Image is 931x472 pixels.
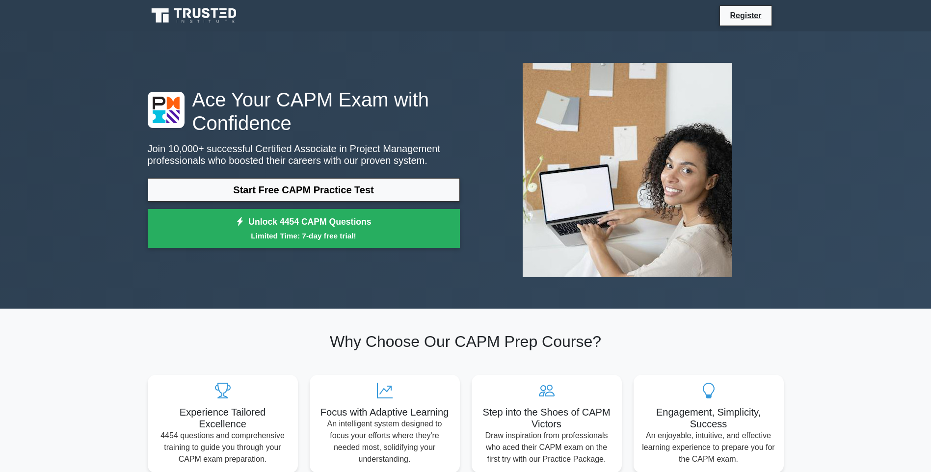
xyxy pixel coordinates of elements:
[724,9,767,22] a: Register
[148,178,460,202] a: Start Free CAPM Practice Test
[156,430,290,465] p: 4454 questions and comprehensive training to guide you through your CAPM exam preparation.
[148,332,784,351] h2: Why Choose Our CAPM Prep Course?
[148,143,460,166] p: Join 10,000+ successful Certified Associate in Project Management professionals who boosted their...
[160,230,448,241] small: Limited Time: 7-day free trial!
[156,406,290,430] h5: Experience Tailored Excellence
[318,406,452,418] h5: Focus with Adaptive Learning
[148,209,460,248] a: Unlock 4454 CAPM QuestionsLimited Time: 7-day free trial!
[641,430,776,465] p: An enjoyable, intuitive, and effective learning experience to prepare you for the CAPM exam.
[479,430,614,465] p: Draw inspiration from professionals who aced their CAPM exam on the first try with our Practice P...
[479,406,614,430] h5: Step into the Shoes of CAPM Victors
[148,88,460,135] h1: Ace Your CAPM Exam with Confidence
[641,406,776,430] h5: Engagement, Simplicity, Success
[318,418,452,465] p: An intelligent system designed to focus your efforts where they're needed most, solidifying your ...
